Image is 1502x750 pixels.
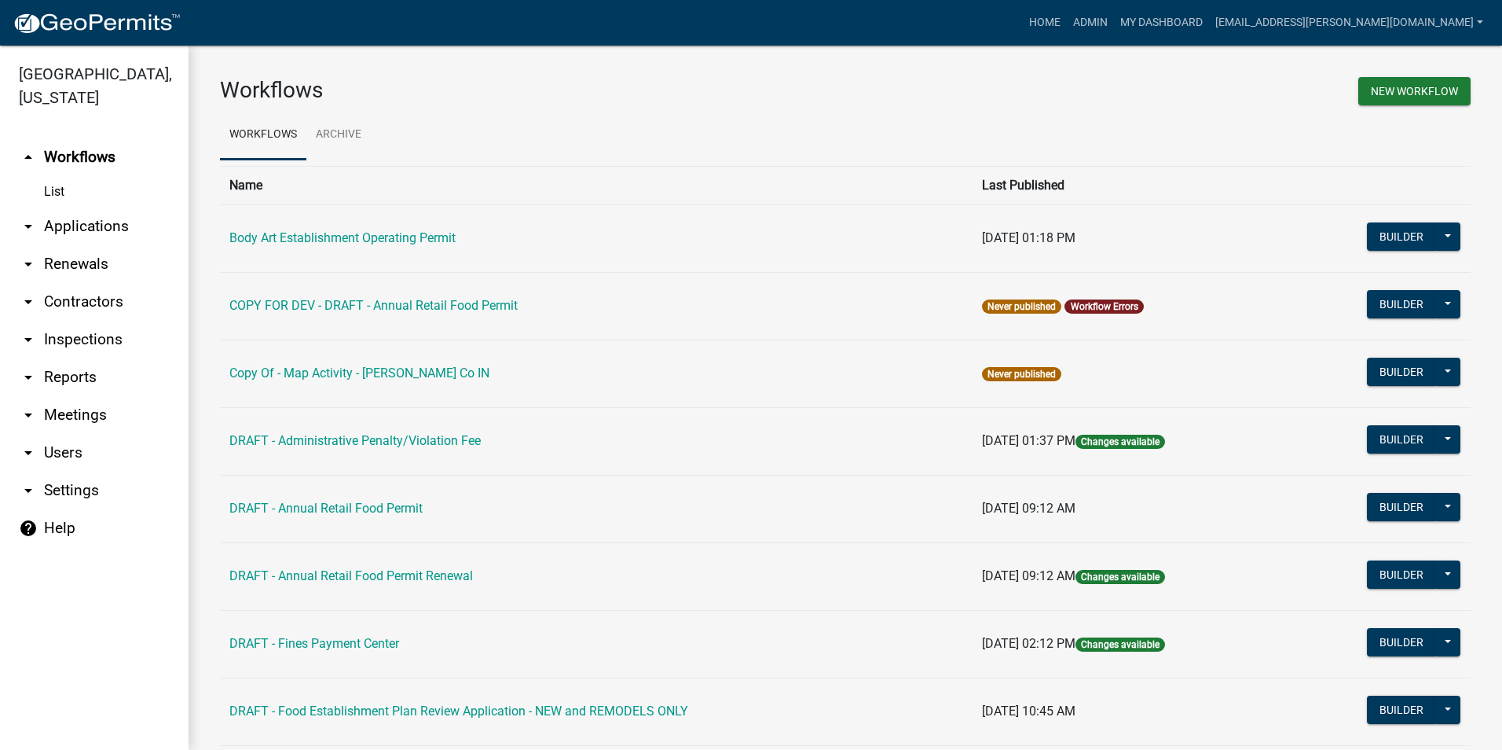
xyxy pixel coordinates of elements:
[19,443,38,462] i: arrow_drop_down
[19,292,38,311] i: arrow_drop_down
[1367,628,1436,656] button: Builder
[1075,435,1165,449] span: Changes available
[229,501,423,516] a: DRAFT - Annual Retail Food Permit
[1075,570,1165,584] span: Changes available
[19,330,38,349] i: arrow_drop_down
[220,166,973,204] th: Name
[229,636,399,651] a: DRAFT - Fines Payment Center
[1367,425,1436,454] button: Builder
[229,230,456,245] a: Body Art Establishment Operating Permit
[229,568,473,583] a: DRAFT - Annual Retail Food Permit Renewal
[1023,8,1067,38] a: Home
[1367,696,1436,724] button: Builder
[229,433,481,448] a: DRAFT - Administrative Penalty/Violation Fee
[982,636,1075,651] span: [DATE] 02:12 PM
[982,367,1061,381] span: Never published
[19,148,38,167] i: arrow_drop_up
[982,230,1075,245] span: [DATE] 01:18 PM
[19,217,38,236] i: arrow_drop_down
[982,300,1061,314] span: Never published
[982,568,1075,583] span: [DATE] 09:12 AM
[306,110,371,160] a: Archive
[1367,290,1436,318] button: Builder
[19,519,38,538] i: help
[19,406,38,425] i: arrow_drop_down
[1071,301,1138,312] a: Workflow Errors
[19,255,38,274] i: arrow_drop_down
[229,704,688,719] a: DRAFT - Food Establishment Plan Review Application - NEW and REMODELS ONLY
[1209,8,1489,38] a: [EMAIL_ADDRESS][PERSON_NAME][DOMAIN_NAME]
[1367,358,1436,386] button: Builder
[19,481,38,500] i: arrow_drop_down
[982,704,1075,719] span: [DATE] 10:45 AM
[1367,493,1436,521] button: Builder
[982,433,1075,448] span: [DATE] 01:37 PM
[1075,638,1165,652] span: Changes available
[982,501,1075,516] span: [DATE] 09:12 AM
[1114,8,1209,38] a: My Dashboard
[229,366,489,381] a: Copy Of - Map Activity - [PERSON_NAME] Co IN
[220,77,833,104] h3: Workflows
[19,368,38,387] i: arrow_drop_down
[1367,222,1436,251] button: Builder
[1358,77,1471,105] button: New Workflow
[229,298,518,313] a: COPY FOR DEV - DRAFT - Annual Retail Food Permit
[220,110,306,160] a: Workflows
[973,166,1291,204] th: Last Published
[1067,8,1114,38] a: Admin
[1367,561,1436,589] button: Builder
